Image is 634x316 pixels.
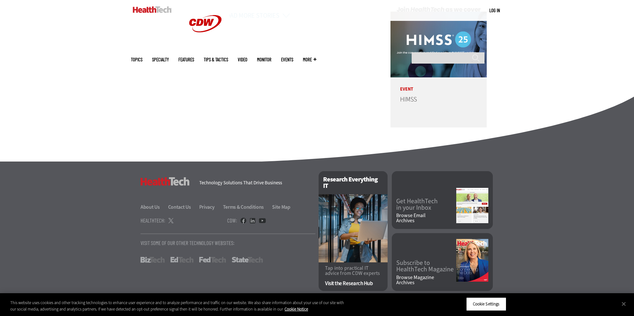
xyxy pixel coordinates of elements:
img: Summer 2025 cover [456,239,488,282]
a: Features [178,57,194,62]
p: Event [390,77,487,92]
h4: HealthTech: [141,218,165,223]
a: HIMSS [400,95,417,104]
a: StateTech [232,257,263,263]
span: More [303,57,316,62]
button: Close [617,297,631,311]
a: CDW [181,42,229,49]
h2: Research Everything IT [319,171,388,194]
a: Terms & Conditions [223,204,271,210]
img: newsletter screenshot [456,188,488,223]
p: Tap into practical IT advice from CDW experts [325,266,381,276]
a: Browse EmailArchives [396,213,456,223]
button: Cookie Settings [466,297,506,311]
div: User menu [489,7,500,14]
a: Visit the Research Hub [325,281,381,286]
a: MonITor [257,57,271,62]
p: Visit Some Of Our Other Technology Websites: [141,240,315,246]
a: Browse MagazineArchives [396,275,456,285]
a: About Us [141,204,167,210]
a: FedTech [199,257,226,263]
a: Tips & Tactics [204,57,228,62]
a: Contact Us [168,204,198,210]
span: Topics [131,57,142,62]
h3: HealthTech [141,177,190,186]
h4: CDW: [227,218,237,223]
a: Subscribe toHealthTech Magazine [396,260,456,273]
img: Home [133,6,172,13]
h4: Technology Solutions That Drive Business [199,180,311,185]
a: Privacy [199,204,222,210]
a: Video [238,57,247,62]
a: Log in [489,7,500,13]
a: EdTech [170,257,193,263]
span: Specialty [152,57,169,62]
a: Site Map [272,204,290,210]
a: More information about your privacy [285,306,308,312]
a: Get HealthTechin your Inbox [396,198,456,211]
div: This website uses cookies and other tracking technologies to enhance user experience and to analy... [10,300,349,312]
a: BizTech [141,257,165,263]
a: Events [281,57,293,62]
